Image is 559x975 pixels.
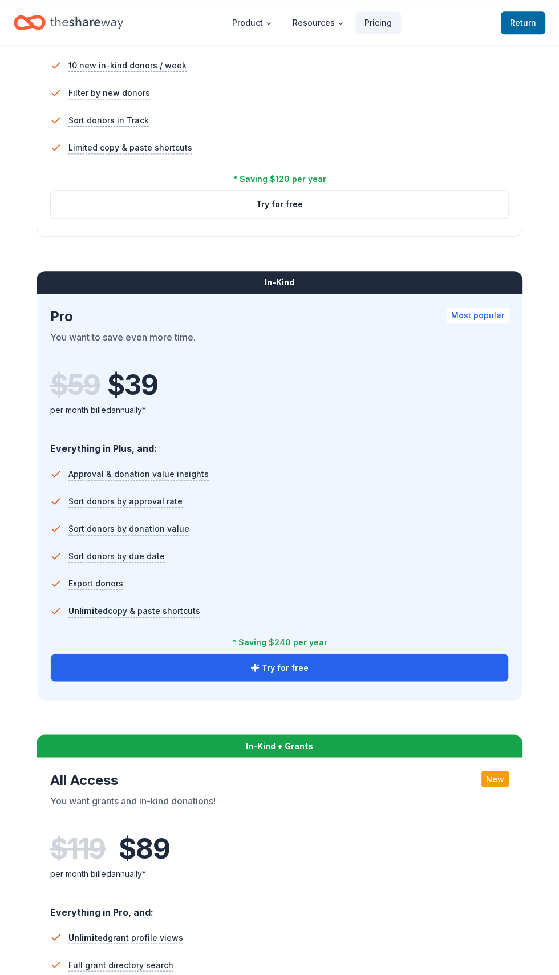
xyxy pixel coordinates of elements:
[50,330,509,362] div: You want to save even more time.
[447,308,509,323] div: Most popular
[68,522,189,536] span: Sort donors by donation value
[223,11,281,34] button: Product
[223,9,401,36] nav: Main
[233,172,326,186] div: * Saving $120 per year
[68,606,108,616] span: Unlimited
[51,191,508,218] button: Try for free
[68,86,150,100] span: Filter by new donors
[50,794,509,826] div: You want grants and in-kind donations!
[232,636,327,649] div: * Saving $240 per year
[107,369,157,401] span: $ 39
[481,771,509,787] div: New
[51,654,508,681] button: Try for free
[68,549,165,563] span: Sort donors by due date
[68,141,192,155] span: Limited copy & paste shortcuts
[510,16,536,30] span: Return
[68,577,123,590] span: Export donors
[68,932,108,942] span: Unlimited
[14,9,123,36] a: Home
[50,432,509,456] div: Everything in Plus, and:
[68,467,209,481] span: Approval & donation value insights
[283,11,353,34] button: Resources
[68,932,183,942] span: grant profile views
[68,114,149,127] span: Sort donors in Track
[50,403,509,417] div: per month billed annually*
[50,895,509,919] div: Everything in Pro, and:
[68,59,187,72] span: 10 new in-kind donors / week
[37,271,522,294] div: In-Kind
[501,11,545,34] a: Return
[68,606,200,616] span: copy & paste shortcuts
[50,771,509,789] div: All Access
[50,867,509,880] div: per month billed annually*
[119,832,169,864] span: $ 89
[68,958,173,972] span: Full grant directory search
[68,495,183,508] span: Sort donors by approval rate
[355,11,401,34] a: Pricing
[37,734,522,757] div: In-Kind + Grants
[50,308,509,326] div: Pro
